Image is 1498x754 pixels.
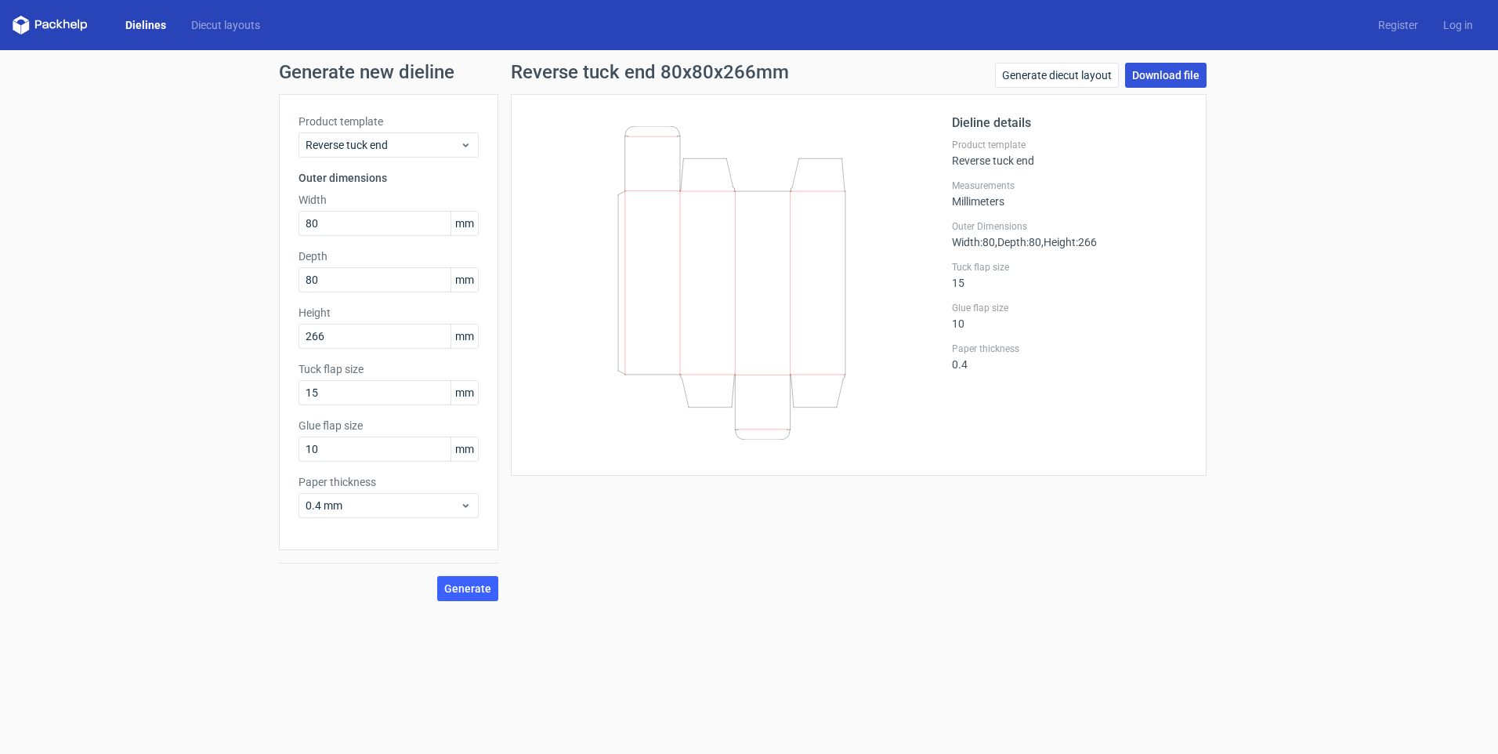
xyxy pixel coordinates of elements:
label: Outer Dimensions [952,220,1187,233]
h1: Generate new dieline [279,63,1219,82]
span: 0.4 mm [306,498,460,513]
label: Tuck flap size [299,361,479,377]
span: mm [450,381,478,404]
span: mm [450,324,478,348]
span: mm [450,437,478,461]
h1: Reverse tuck end 80x80x266mm [511,63,789,82]
div: 0.4 [952,343,1187,371]
span: Reverse tuck end [306,137,460,153]
button: Generate [437,576,498,601]
a: Register [1366,17,1431,33]
span: , Height : 266 [1041,236,1097,248]
label: Glue flap size [952,302,1187,314]
label: Height [299,305,479,321]
div: Reverse tuck end [952,139,1187,167]
label: Depth [299,248,479,264]
label: Product template [952,139,1187,151]
a: Log in [1431,17,1485,33]
div: 10 [952,302,1187,330]
label: Product template [299,114,479,129]
h3: Outer dimensions [299,170,479,186]
a: Download file [1125,63,1207,88]
span: , Depth : 80 [995,236,1041,248]
label: Measurements [952,179,1187,192]
label: Tuck flap size [952,261,1187,274]
span: mm [450,268,478,292]
div: 15 [952,261,1187,289]
label: Paper thickness [299,474,479,490]
span: mm [450,212,478,235]
label: Glue flap size [299,418,479,433]
a: Dielines [113,17,179,33]
label: Width [299,192,479,208]
a: Generate diecut layout [995,63,1119,88]
div: Millimeters [952,179,1187,208]
label: Paper thickness [952,343,1187,355]
span: Generate [444,583,491,594]
span: Width : 80 [952,236,995,248]
a: Diecut layouts [179,17,273,33]
h2: Dieline details [952,114,1187,132]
